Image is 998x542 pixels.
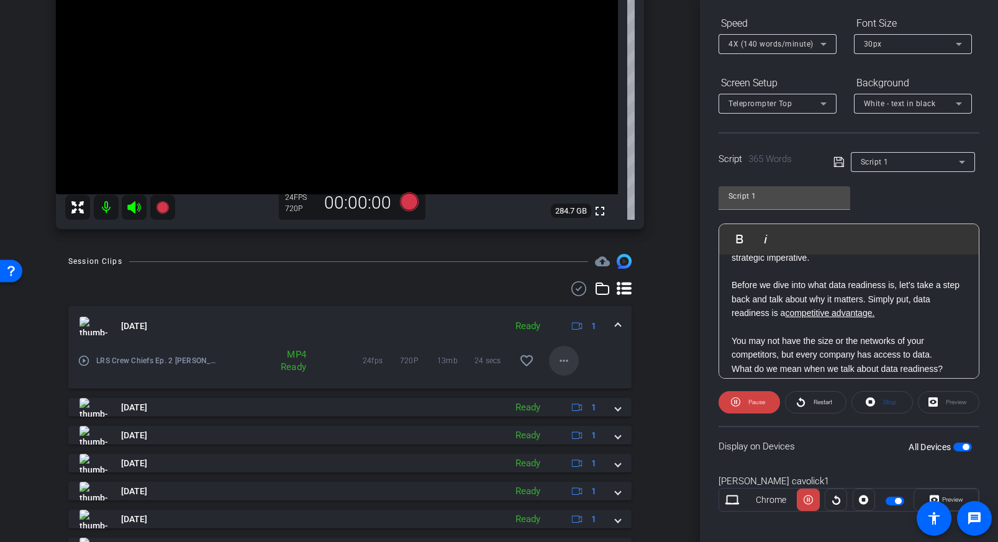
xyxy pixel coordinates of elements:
mat-icon: play_circle_outline [78,355,90,367]
span: 1 [591,429,596,442]
button: Restart [785,391,846,413]
input: Title [728,189,840,204]
button: Pause [719,391,780,413]
span: White - text in black [864,99,936,108]
span: LRS Crew Chiefs Ep. 2 [PERSON_NAME]-[PERSON_NAME] cavolick1-Retake Promo rev 3-2025-09-26-14-15-0... [96,355,219,367]
span: 30px [864,40,882,48]
mat-icon: fullscreen [592,204,607,219]
span: [DATE] [121,457,147,470]
span: [DATE] [121,429,147,442]
p: You may not have the size or the networks of your competitors, but every company has access to data. [732,334,966,362]
div: Script [719,152,816,166]
span: 1 [591,513,596,526]
p: What do we mean when we talk about data readiness? [732,362,966,376]
span: 4X (140 words/minute) [728,40,814,48]
button: Stop [851,391,913,413]
p: Before we dive into what data readiness is, let’s take a step back and talk about why it matters.... [732,278,966,320]
img: thumb-nail [79,454,107,472]
span: 24fps [363,355,400,367]
mat-expansion-panel-header: thumb-nail[DATE]Ready1 [68,454,632,472]
mat-icon: message [967,511,982,526]
span: 284.7 GB [551,204,591,219]
span: Script 1 [861,158,889,166]
div: Ready [509,400,547,415]
div: Screen Setup [719,73,837,94]
span: 1 [591,401,596,414]
span: 720P [400,355,437,367]
mat-icon: cloud_upload [595,254,610,269]
div: Ready [509,484,547,499]
span: Pause [748,399,765,405]
mat-expansion-panel-header: thumb-nail[DATE]Ready1 [68,398,632,417]
div: Ready [509,428,547,443]
div: thumb-nail[DATE]Ready1 [68,346,632,389]
mat-icon: more_horiz [556,353,571,368]
mat-icon: favorite_border [519,353,534,368]
div: Font Size [854,13,972,34]
mat-expansion-panel-header: thumb-nail[DATE]Ready1 [68,426,632,445]
span: 1 [591,320,596,333]
u: competitive advantage. [785,308,874,318]
mat-expansion-panel-header: thumb-nail[DATE]Ready1 [68,510,632,528]
button: Preview [914,489,979,511]
div: 00:00:00 [316,192,399,214]
span: [DATE] [121,513,147,526]
div: 24 [285,192,316,202]
span: Preview [942,496,963,503]
span: FPS [294,193,307,202]
mat-icon: accessibility [927,511,941,526]
mat-expansion-panel-header: thumb-nail[DATE]Ready1 [68,482,632,500]
span: [DATE] [121,401,147,414]
img: thumb-nail [79,510,107,528]
img: thumb-nail [79,426,107,445]
span: 13mb [437,355,474,367]
span: 365 Words [748,153,792,165]
div: Chrome [745,494,797,507]
div: Speed [719,13,837,34]
div: Ready [509,319,547,333]
span: Restart [814,399,832,405]
span: 1 [591,485,596,498]
div: Ready [509,512,547,526]
span: [DATE] [121,485,147,498]
span: Destinations for your clips [595,254,610,269]
span: Stop [883,399,896,405]
mat-expansion-panel-header: thumb-nail[DATE]Ready1 [68,306,632,346]
label: All Devices [909,441,953,453]
div: Display on Devices [719,426,979,466]
img: Session clips [617,254,632,269]
div: Session Clips [68,255,122,268]
span: 1 [591,457,596,470]
div: MP4 Ready [270,348,312,373]
div: [PERSON_NAME] cavolick1 [719,474,979,489]
img: thumb-nail [79,398,107,417]
img: thumb-nail [79,317,107,335]
div: 720P [285,204,316,214]
img: thumb-nail [79,482,107,500]
div: Background [854,73,972,94]
span: Teleprompter Top [728,99,792,108]
span: [DATE] [121,320,147,333]
div: Ready [509,456,547,471]
span: 24 secs [474,355,512,367]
